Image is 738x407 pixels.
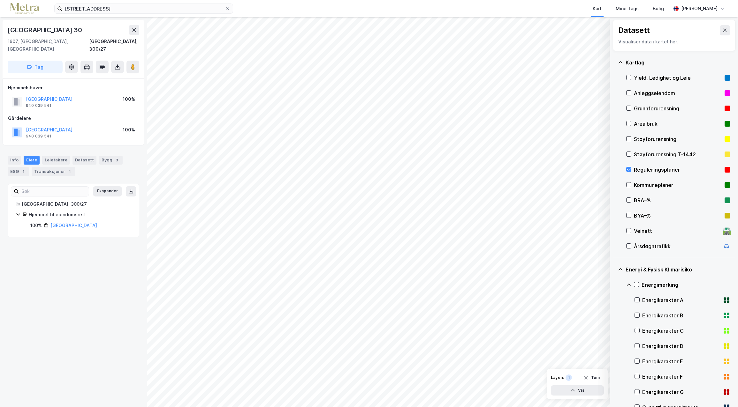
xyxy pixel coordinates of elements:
div: Mine Tags [616,5,639,12]
div: Kartlag [626,59,730,66]
button: Ekspander [93,186,122,196]
iframe: Chat Widget [706,376,738,407]
div: 1607, [GEOGRAPHIC_DATA], [GEOGRAPHIC_DATA] [8,38,89,53]
div: Leietakere [42,156,70,165]
button: Tøm [579,373,604,383]
div: Visualiser data i kartet her. [618,38,730,46]
div: BYA–% [634,212,722,219]
div: 1 [20,168,27,175]
div: BRA–% [634,196,722,204]
div: Hjemmelshaver [8,84,139,92]
div: Layers [551,375,564,380]
div: Energikarakter B [642,312,720,319]
input: Søk på adresse, matrikkel, gårdeiere, leietakere eller personer [62,4,225,13]
div: Energimerking [642,281,730,289]
div: Anleggseiendom [634,89,722,97]
div: [GEOGRAPHIC_DATA], 300/27 [22,200,131,208]
button: Vis [551,385,604,396]
div: Grunnforurensning [634,105,722,112]
div: Kart [593,5,602,12]
div: Energikarakter E [642,358,720,365]
div: Datasett [618,25,650,35]
div: Eiere [24,156,40,165]
div: 100% [123,95,135,103]
div: 940 039 541 [26,103,51,108]
div: Energikarakter D [642,342,720,350]
div: Arealbruk [634,120,722,128]
div: Hjemmel til eiendomsrett [29,211,131,218]
div: Kontrollprogram for chat [706,376,738,407]
button: Tag [8,61,63,73]
div: Energikarakter F [642,373,720,381]
div: Veinett [634,227,720,235]
div: [GEOGRAPHIC_DATA], 300/27 [89,38,139,53]
div: Yield, Ledighet og Leie [634,74,722,82]
div: Gårdeiere [8,115,139,122]
div: Transaksjoner [32,167,75,176]
div: Kommuneplaner [634,181,722,189]
div: 3 [114,157,120,163]
div: Energikarakter G [642,388,720,396]
img: metra-logo.256734c3b2bbffee19d4.png [10,3,39,14]
div: Energikarakter C [642,327,720,335]
a: [GEOGRAPHIC_DATA] [50,223,97,228]
div: 1 [566,374,572,381]
div: Bolig [653,5,664,12]
div: Støyforurensning [634,135,722,143]
div: Årsdøgntrafikk [634,242,720,250]
div: 100% [123,126,135,134]
div: [PERSON_NAME] [681,5,718,12]
div: 940 039 541 [26,134,51,139]
div: [GEOGRAPHIC_DATA] 30 [8,25,83,35]
div: Datasett [72,156,96,165]
div: 1 [66,168,73,175]
div: Info [8,156,21,165]
div: Reguleringsplaner [634,166,722,174]
div: 🛣️ [722,227,731,235]
div: Energikarakter A [642,296,720,304]
div: Energi & Fysisk Klimarisiko [626,266,730,273]
div: 100% [30,222,42,229]
input: Søk [19,187,89,196]
div: ESG [8,167,29,176]
div: Bygg [99,156,123,165]
div: Støyforurensning T-1442 [634,151,722,158]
